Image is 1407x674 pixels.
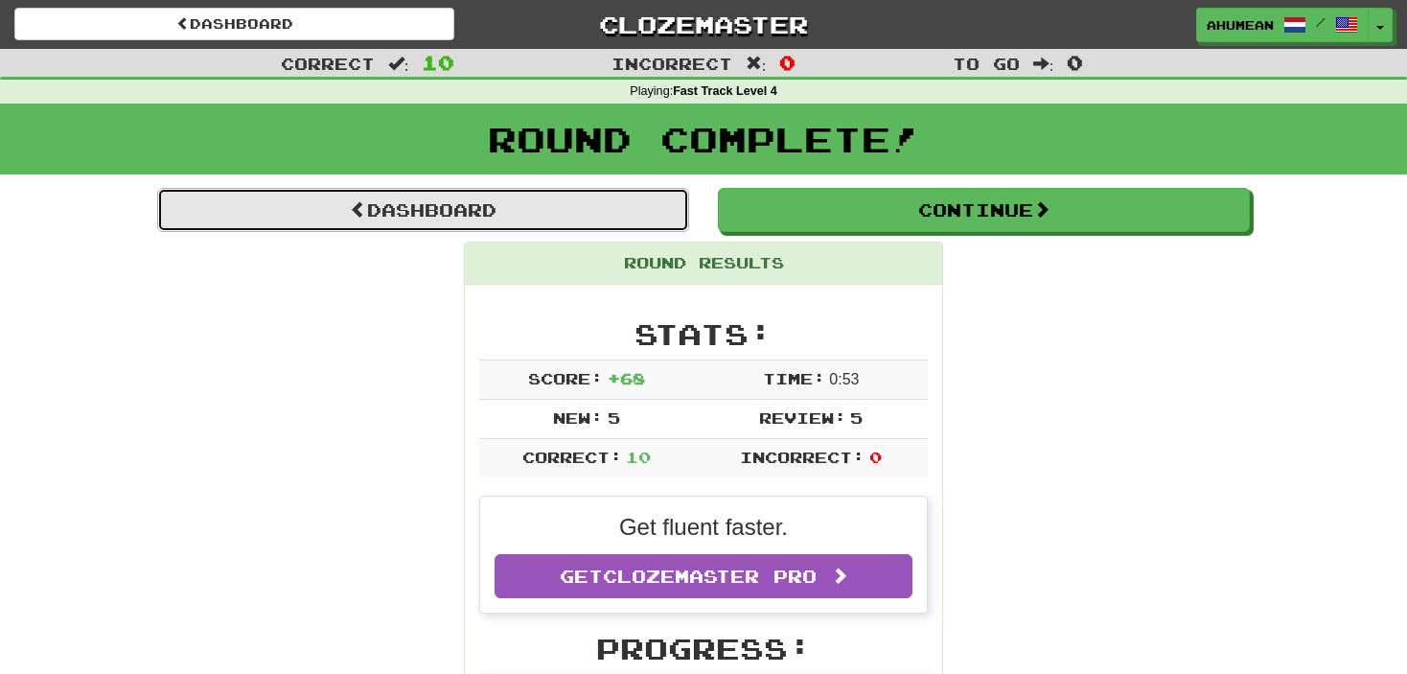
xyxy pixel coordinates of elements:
[611,54,732,73] span: Incorrect
[479,633,928,664] h2: Progress:
[281,54,375,73] span: Correct
[422,51,454,74] span: 10
[626,448,651,466] span: 10
[759,408,846,427] span: Review:
[1316,15,1326,29] span: /
[495,554,912,598] a: GetClozemaster Pro
[528,369,603,387] span: Score:
[718,188,1250,232] button: Continue
[763,369,825,387] span: Time:
[1207,16,1274,34] span: AHumean
[495,511,912,544] p: Get fluent faster.
[522,448,622,466] span: Correct:
[779,51,796,74] span: 0
[673,84,777,98] strong: Fast Track Level 4
[157,188,689,232] a: Dashboard
[7,120,1400,158] h1: Round Complete!
[608,369,645,387] span: + 68
[850,408,863,427] span: 5
[1067,51,1083,74] span: 0
[388,56,409,72] span: :
[953,54,1020,73] span: To go
[465,243,942,285] div: Round Results
[869,448,882,466] span: 0
[746,56,767,72] span: :
[608,408,620,427] span: 5
[14,8,454,40] a: Dashboard
[553,408,603,427] span: New:
[479,318,928,350] h2: Stats:
[1196,8,1369,42] a: AHumean /
[603,566,817,587] span: Clozemaster Pro
[740,448,865,466] span: Incorrect:
[1033,56,1054,72] span: :
[829,371,859,387] span: 0 : 53
[483,8,923,41] a: Clozemaster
